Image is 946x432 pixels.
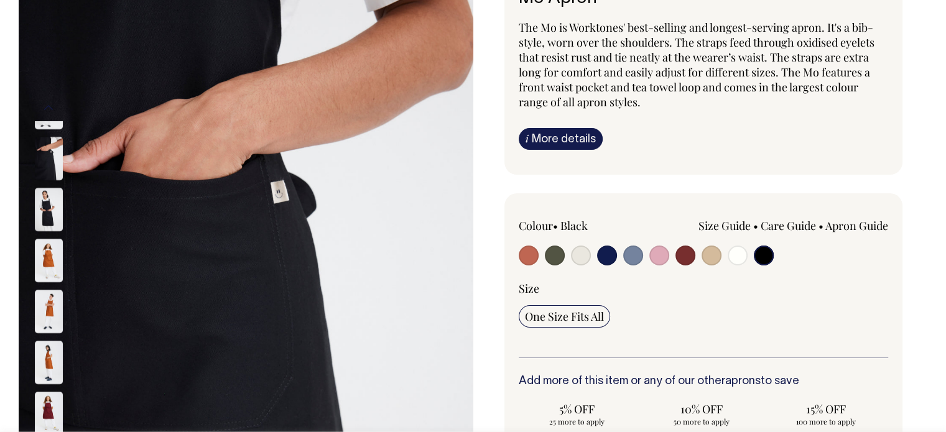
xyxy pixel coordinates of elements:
span: 100 more to apply [774,416,878,426]
input: 5% OFF 25 more to apply [519,398,636,430]
span: 10% OFF [649,402,754,416]
span: • [553,218,558,233]
span: 15% OFF [774,402,878,416]
div: Size [519,281,889,296]
a: iMore details [519,128,603,150]
span: • [818,218,823,233]
img: rust [35,290,63,333]
div: Colour [519,218,667,233]
span: 5% OFF [525,402,629,416]
input: 10% OFF 50 more to apply [643,398,760,430]
span: i [526,132,529,145]
h6: Add more of this item or any of our other to save [519,375,889,388]
img: rust [35,341,63,384]
span: The Mo is Worktones' best-selling and longest-serving apron. It's a bib-style, worn over the shou... [519,20,874,109]
img: black [35,188,63,231]
img: rust [35,239,63,282]
a: Size Guide [698,218,751,233]
input: One Size Fits All [519,305,610,328]
label: Black [560,218,588,233]
input: 15% OFF 100 more to apply [767,398,884,430]
span: One Size Fits All [525,309,604,324]
button: Previous [39,94,58,122]
a: aprons [725,376,761,387]
img: Mo Apron [35,86,63,129]
span: 50 more to apply [649,416,754,426]
span: 25 more to apply [525,416,629,426]
span: • [753,218,758,233]
a: Apron Guide [825,218,888,233]
img: black [35,137,63,180]
a: Care Guide [761,218,816,233]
